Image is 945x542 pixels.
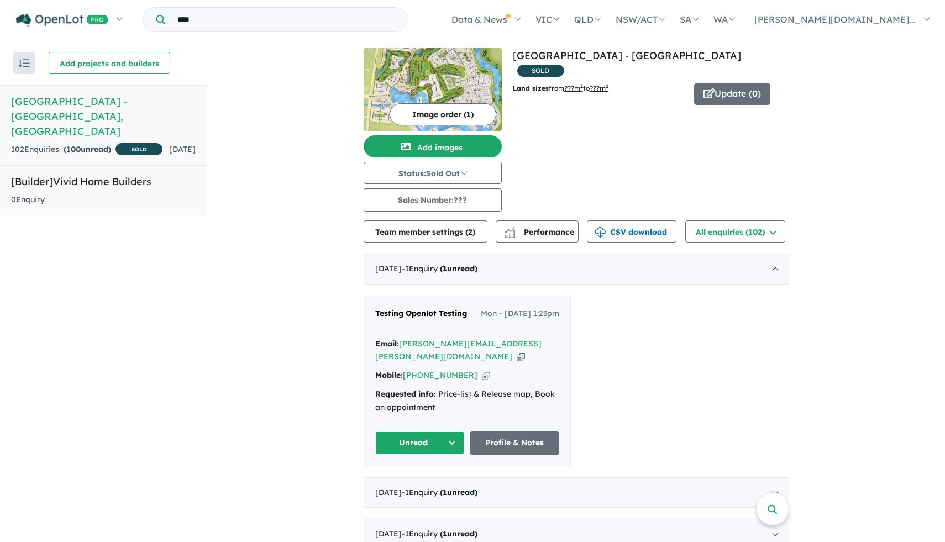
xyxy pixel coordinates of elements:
[440,487,477,497] strong: ( unread)
[513,83,686,94] p: from
[505,227,514,233] img: line-chart.svg
[440,264,477,273] strong: ( unread)
[468,227,473,237] span: 2
[587,220,676,243] button: CSV download
[364,48,502,131] img: Sanctuary Lakes Estate - Point Cook
[167,8,405,31] input: Try estate name, suburb, builder or developer
[403,370,477,380] a: [PHONE_NUMBER]
[443,264,447,273] span: 1
[11,193,45,207] div: 0 Enquir y
[517,351,525,362] button: Copy
[482,370,490,381] button: Copy
[595,227,606,238] img: download icon
[754,14,916,25] span: [PERSON_NAME][DOMAIN_NAME]...
[375,339,542,362] a: [PERSON_NAME][EMAIL_ADDRESS][PERSON_NAME][DOMAIN_NAME]
[481,307,559,320] span: Mon - [DATE] 1:23pm
[513,84,549,92] b: Land sizes
[169,144,196,154] span: [DATE]
[375,431,465,455] button: Unread
[364,135,502,157] button: Add images
[116,143,162,155] span: SOLD
[580,83,583,89] sup: 2
[11,94,196,139] h5: [GEOGRAPHIC_DATA] - [GEOGRAPHIC_DATA] , [GEOGRAPHIC_DATA]
[19,59,30,67] img: sort.svg
[375,370,403,380] strong: Mobile:
[496,220,579,243] button: Performance
[694,83,770,105] button: Update (0)
[390,103,496,125] button: Image order (1)
[364,220,487,243] button: Team member settings (2)
[402,529,477,539] span: - 1 Enquir y
[470,431,559,455] a: Profile & Notes
[402,264,477,273] span: - 1 Enquir y
[364,188,502,212] button: Sales Number:???
[606,83,608,89] sup: 2
[402,487,477,497] span: - 1 Enquir y
[583,84,608,92] span: to
[564,84,583,92] u: ??? m
[375,308,467,318] span: Testing Openlot Testing
[66,144,81,154] span: 100
[443,487,447,497] span: 1
[375,389,436,399] strong: Requested info:
[16,13,108,27] img: Openlot PRO Logo White
[364,162,502,184] button: Status:Sold Out
[517,65,564,77] span: SOLD
[375,339,399,349] strong: Email:
[364,254,789,285] div: [DATE]
[11,174,196,189] h5: [Builder] Vivid Home Builders
[685,220,785,243] button: All enquiries (102)
[64,144,111,154] strong: ( unread)
[513,49,741,62] a: [GEOGRAPHIC_DATA] - [GEOGRAPHIC_DATA]
[375,388,559,414] div: Price-list & Release map, Book an appointment
[443,529,447,539] span: 1
[11,143,162,157] div: 102 Enquir ies
[505,230,516,238] img: bar-chart.svg
[375,307,467,320] a: Testing Openlot Testing
[364,477,789,508] div: [DATE]
[440,529,477,539] strong: ( unread)
[590,84,608,92] u: ???m
[506,227,574,237] span: Performance
[49,52,170,74] button: Add projects and builders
